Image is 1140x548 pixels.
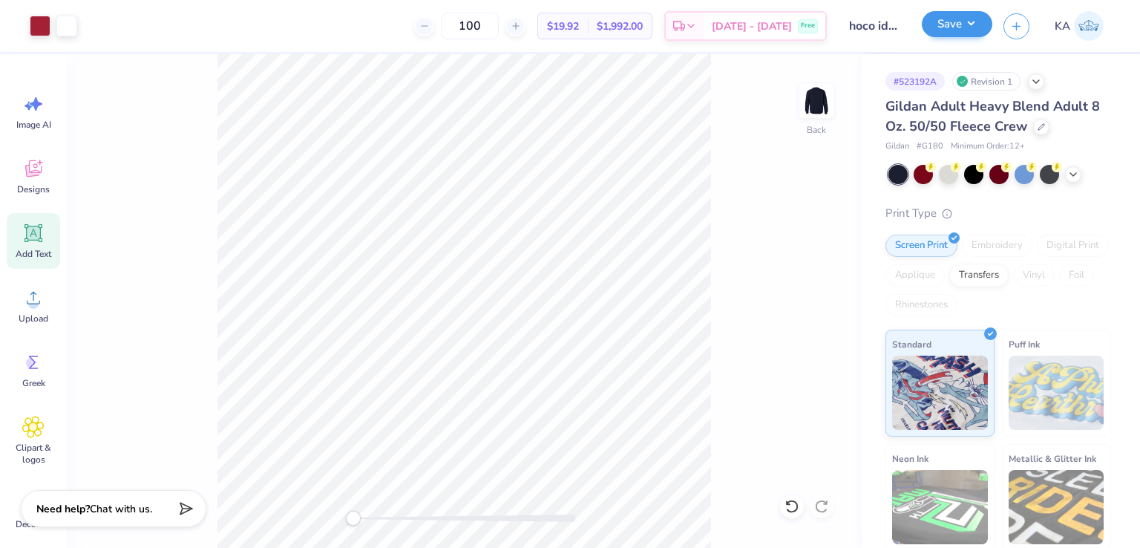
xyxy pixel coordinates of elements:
[952,72,1021,91] div: Revision 1
[802,86,831,116] img: Back
[19,313,48,324] span: Upload
[346,511,361,526] div: Accessibility label
[36,502,90,516] strong: Need help?
[16,518,51,530] span: Decorate
[1055,18,1070,35] span: KA
[885,294,957,316] div: Rhinestones
[1009,451,1096,466] span: Metallic & Glitter Ink
[22,377,45,389] span: Greek
[949,264,1009,287] div: Transfers
[892,336,931,352] span: Standard
[441,13,499,39] input: – –
[1048,11,1110,41] a: KA
[90,502,152,516] span: Chat with us.
[1009,336,1040,352] span: Puff Ink
[1009,356,1104,430] img: Puff Ink
[885,205,1110,222] div: Print Type
[1009,470,1104,544] img: Metallic & Glitter Ink
[922,11,992,37] button: Save
[962,235,1032,257] div: Embroidery
[838,11,911,41] input: Untitled Design
[885,264,945,287] div: Applique
[801,21,815,31] span: Free
[1037,235,1109,257] div: Digital Print
[951,140,1025,153] span: Minimum Order: 12 +
[547,19,579,34] span: $19.92
[1074,11,1104,41] img: Kian Alfred Vargas
[917,140,943,153] span: # G180
[885,97,1100,135] span: Gildan Adult Heavy Blend Adult 8 Oz. 50/50 Fleece Crew
[16,248,51,260] span: Add Text
[807,123,826,137] div: Back
[885,140,909,153] span: Gildan
[885,72,945,91] div: # 523192A
[892,470,988,544] img: Neon Ink
[892,451,928,466] span: Neon Ink
[17,183,50,195] span: Designs
[597,19,643,34] span: $1,992.00
[1013,264,1055,287] div: Vinyl
[712,19,792,34] span: [DATE] - [DATE]
[9,442,58,466] span: Clipart & logos
[885,235,957,257] div: Screen Print
[892,356,988,430] img: Standard
[1059,264,1094,287] div: Foil
[16,119,51,131] span: Image AI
